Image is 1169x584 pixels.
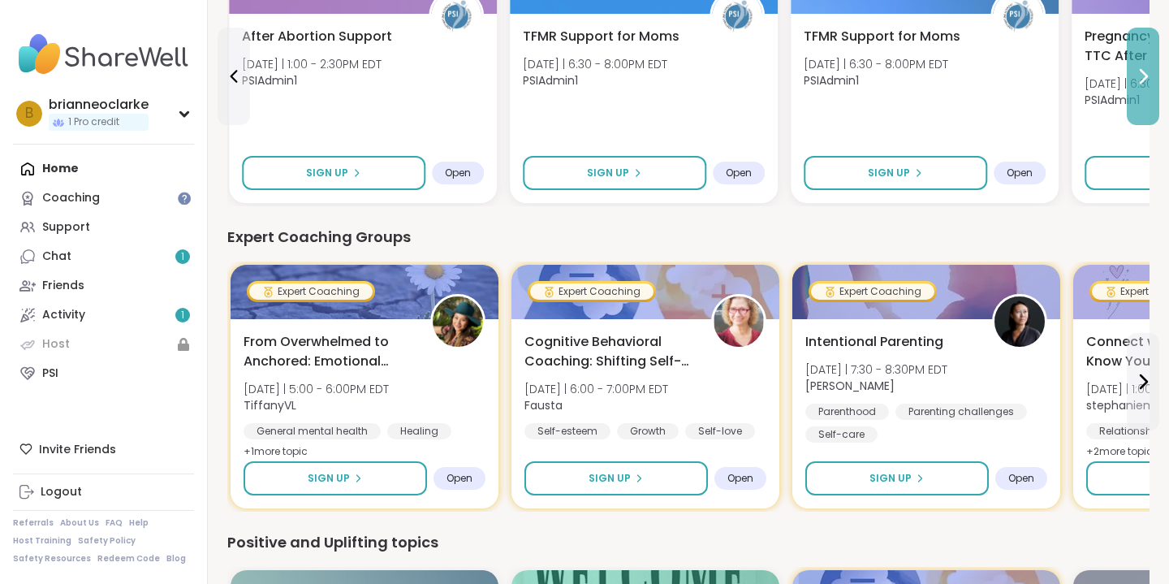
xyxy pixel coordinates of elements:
a: Support [13,213,194,242]
div: Parenthood [805,404,889,420]
a: Safety Resources [13,553,91,565]
a: Activity1 [13,301,194,330]
span: Sign Up [587,166,629,180]
img: TiffanyVL [433,296,483,347]
div: Host [42,336,70,353]
div: Self-care [805,426,878,443]
a: Redeem Code [97,553,160,565]
span: Sign Up [589,471,631,486]
a: Blog [166,553,186,565]
div: Positive and Uplifting topics [227,531,1150,554]
button: Sign Up [804,156,987,190]
span: Open [446,472,472,485]
span: Sign Up [869,471,912,486]
div: Self-esteem [524,423,610,439]
a: Chat1 [13,242,194,271]
div: General mental health [244,423,381,439]
span: Sign Up [868,166,910,180]
div: Parenting challenges [895,404,1027,420]
button: Sign Up [244,461,427,495]
b: [PERSON_NAME] [805,378,895,394]
span: Open [1008,472,1034,485]
span: Intentional Parenting [805,332,943,352]
img: ShareWell Nav Logo [13,26,194,83]
span: 1 [181,309,184,322]
span: [DATE] | 6:30 - 8:00PM EDT [804,56,948,72]
div: Expert Coaching Groups [227,226,1150,249]
span: Open [726,167,752,180]
div: Expert Coaching [811,283,934,300]
button: Sign Up [523,156,706,190]
span: [DATE] | 6:30 - 8:00PM EDT [523,56,667,72]
b: Fausta [524,397,563,413]
span: After Abortion Support [242,27,392,46]
img: Fausta [714,296,764,347]
span: 1 Pro credit [68,115,119,129]
span: TFMR Support for Moms [804,27,960,46]
div: Self-love [685,423,755,439]
a: Referrals [13,517,54,529]
div: PSI [42,366,58,382]
span: Open [727,472,753,485]
span: [DATE] | 6:00 - 7:00PM EDT [524,381,668,397]
span: [DATE] | 7:30 - 8:30PM EDT [805,361,947,378]
span: Open [1007,167,1033,180]
span: Sign Up [308,471,350,486]
div: Coaching [42,190,100,206]
span: TFMR Support for Moms [523,27,679,46]
img: Natasha [994,296,1045,347]
div: Expert Coaching [249,283,373,300]
div: Chat [42,249,71,265]
div: Growth [617,423,679,439]
span: Cognitive Behavioral Coaching: Shifting Self-Talk [524,332,693,371]
button: Sign Up [805,461,989,495]
a: Logout [13,478,194,507]
div: brianneoclarke [49,96,149,114]
b: PSIAdmin1 [523,72,578,89]
a: Coaching [13,184,194,213]
div: Logout [41,484,82,500]
div: Healing [387,423,451,439]
iframe: Spotlight [178,192,191,205]
b: PSIAdmin1 [804,72,859,89]
button: Sign Up [524,461,708,495]
span: Sign Up [306,166,348,180]
a: Host Training [13,535,71,547]
span: From Overwhelmed to Anchored: Emotional Regulation [244,332,412,371]
div: Invite Friends [13,435,194,464]
div: Expert Coaching [530,283,654,300]
div: Support [42,219,90,236]
a: FAQ [106,517,123,529]
a: Host [13,330,194,359]
span: Open [445,167,471,180]
div: Activity [42,307,85,323]
b: TiffanyVL [244,397,296,413]
a: Friends [13,271,194,301]
span: b [25,103,33,124]
span: 1 [181,250,184,264]
a: About Us [60,517,99,529]
a: Safety Policy [78,535,136,547]
div: Friends [42,278,84,294]
a: Help [129,517,149,529]
b: PSIAdmin1 [1085,92,1140,108]
b: PSIAdmin1 [242,72,297,89]
span: [DATE] | 1:00 - 2:30PM EDT [242,56,382,72]
a: PSI [13,359,194,388]
button: Sign Up [242,156,425,190]
span: [DATE] | 5:00 - 6:00PM EDT [244,381,389,397]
